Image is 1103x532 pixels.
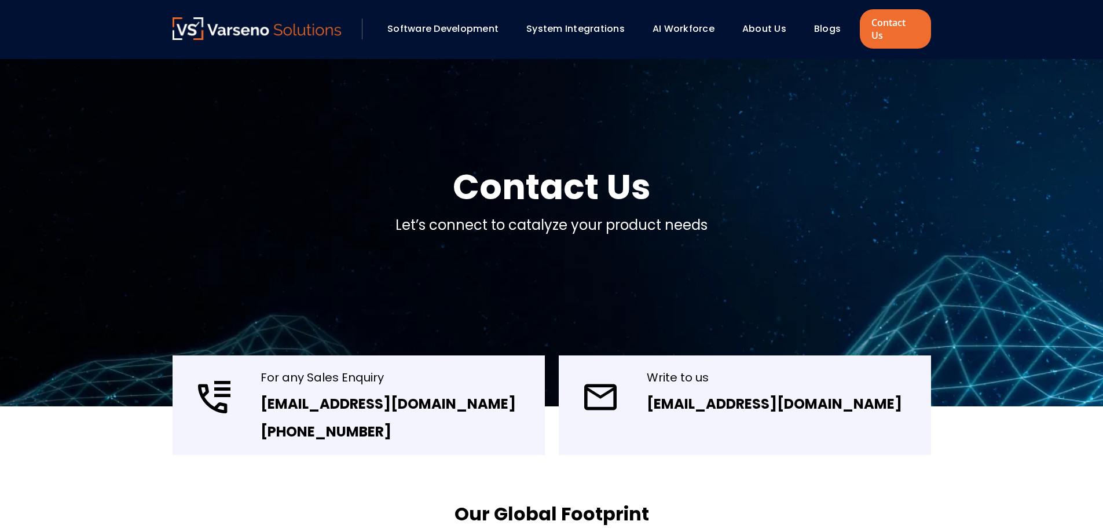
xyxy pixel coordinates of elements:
div: For any Sales Enquiry [261,369,516,386]
div: Blogs [808,19,857,39]
div: Software Development [382,19,515,39]
div: AI Workforce [647,19,731,39]
a: Varseno Solutions – Product Engineering & IT Services [173,17,342,41]
a: [EMAIL_ADDRESS][DOMAIN_NAME] [647,394,902,413]
a: Software Development [387,22,499,35]
img: Varseno Solutions – Product Engineering & IT Services [173,17,342,40]
h2: Our Global Footprint [455,501,649,527]
a: Blogs [814,22,841,35]
a: [EMAIL_ADDRESS][DOMAIN_NAME] [261,394,516,413]
h1: Contact Us [453,164,651,210]
a: System Integrations [526,22,625,35]
a: AI Workforce [653,22,714,35]
p: Let’s connect to catalyze your product needs [395,215,708,236]
div: About Us [736,19,802,39]
div: Write to us [647,369,902,386]
a: [PHONE_NUMBER] [261,422,391,441]
a: Contact Us [860,9,930,49]
div: System Integrations [521,19,641,39]
a: About Us [742,22,786,35]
